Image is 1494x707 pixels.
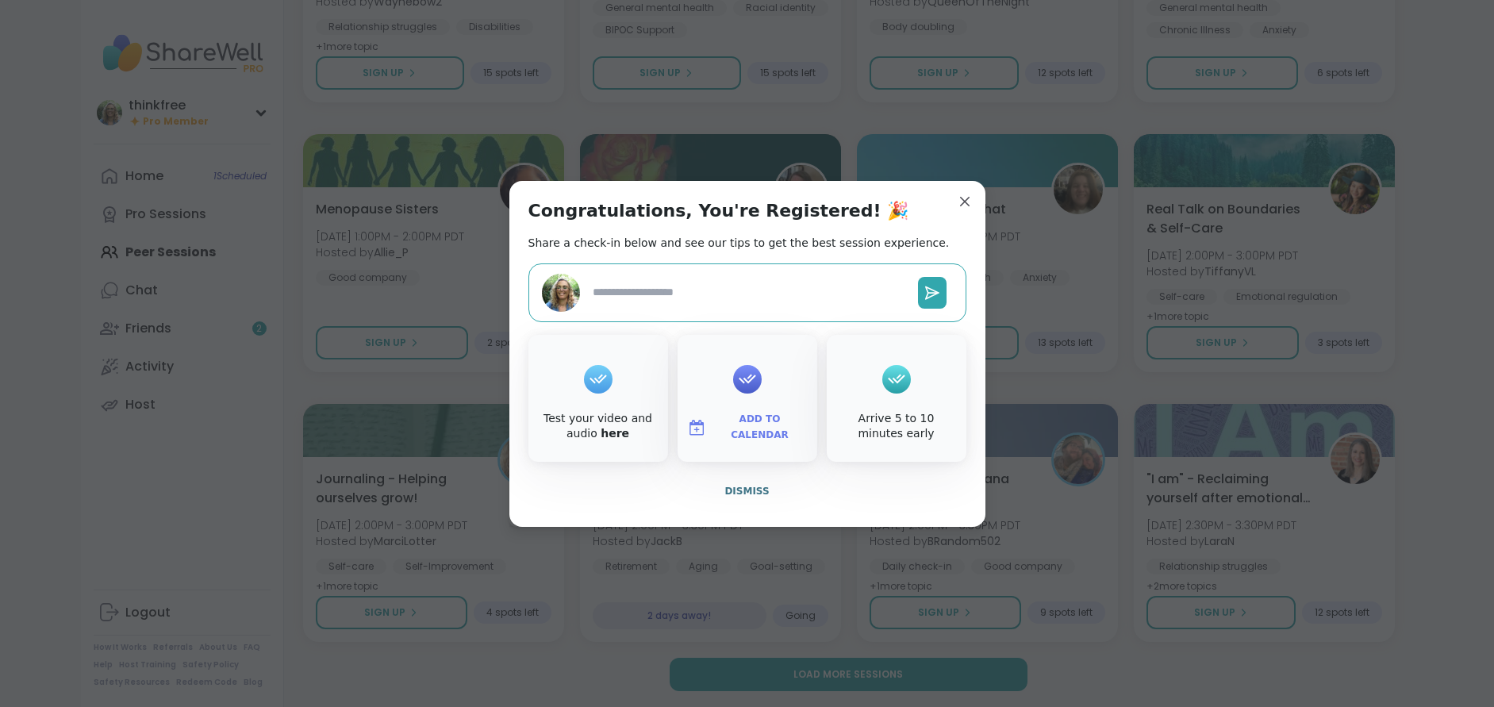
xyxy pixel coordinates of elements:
div: Test your video and audio [532,411,665,442]
button: Add to Calendar [681,411,814,444]
span: Dismiss [724,486,769,497]
img: ShareWell Logomark [687,418,706,437]
div: Arrive 5 to 10 minutes early [830,411,963,442]
button: Dismiss [528,475,966,508]
h2: Share a check-in below and see our tips to get the best session experience. [528,235,950,251]
h1: Congratulations, You're Registered! 🎉 [528,200,909,222]
a: here [601,427,629,440]
span: Add to Calendar [712,412,808,443]
img: thinkfree [542,274,580,312]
